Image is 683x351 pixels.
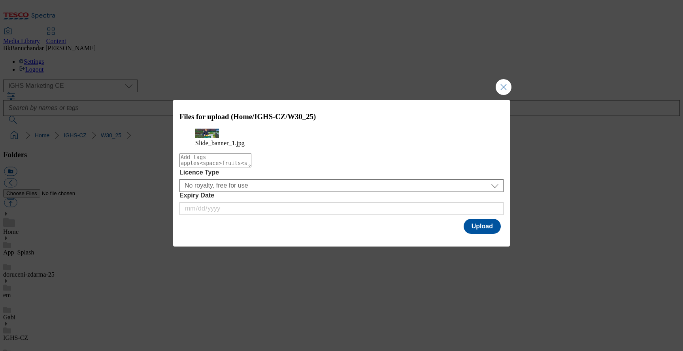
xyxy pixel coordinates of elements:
label: Expiry Date [179,192,504,199]
label: Licence Type [179,169,504,176]
figcaption: Slide_banner_1.jpg [195,140,488,147]
h3: Files for upload (Home/IGHS-CZ/W30_25) [179,112,504,121]
button: Close Modal [496,79,511,95]
img: preview [195,129,219,139]
button: Upload [464,219,501,234]
div: Modal [173,100,510,247]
